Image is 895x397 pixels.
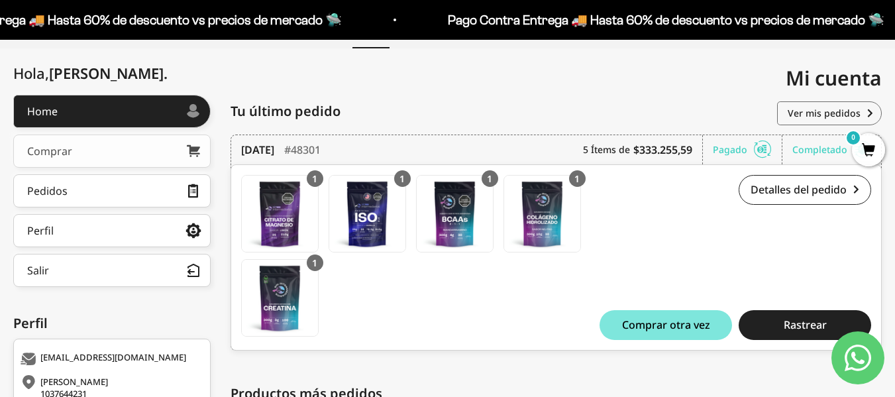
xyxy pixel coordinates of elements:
[307,170,323,187] div: 1
[241,175,319,253] a: Citrato de Magnesio - Sabor Limón
[13,65,168,82] div: Hola,
[600,310,732,340] button: Comprar otra vez
[284,135,321,164] div: #48301
[242,260,318,336] img: Translation missing: es.Creatina Monohidrato
[241,142,274,158] time: [DATE]
[394,170,411,187] div: 1
[739,310,871,340] button: Rastrear
[242,176,318,252] img: Translation missing: es.Citrato de Magnesio - Sabor Limón
[13,214,211,247] a: Perfil
[307,255,323,271] div: 1
[13,135,211,168] a: Comprar
[329,176,405,252] img: Translation missing: es.Proteína Aislada (ISO) - Vanilla / 2 libras (910g)
[241,259,319,337] a: Creatina Monohidrato
[786,64,882,91] span: Mi cuenta
[13,174,211,207] a: Pedidos
[13,95,211,128] a: Home
[231,101,341,121] span: Tu último pedido
[633,142,692,158] b: $333.255,59
[583,135,703,164] div: 5 Ítems de
[504,176,580,252] img: Translation missing: es.Colágeno Hidrolizado
[27,186,68,196] div: Pedidos
[446,9,882,30] p: Pago Contra Entrega 🚚 Hasta 60% de descuento vs precios de mercado 🛸
[329,175,406,253] a: Proteína Aislada (ISO) - Vanilla / 2 libras (910g)
[417,176,493,252] img: Translation missing: es.BCAAs sabor Limón - Mandarina (2:1:1)
[164,63,168,83] span: .
[569,170,586,187] div: 1
[622,319,710,330] span: Comprar otra vez
[777,101,882,125] a: Ver mis pedidos
[503,175,581,253] a: Colágeno Hidrolizado
[416,175,494,253] a: BCAAs sabor Limón - Mandarina (2:1:1)
[27,265,49,276] div: Salir
[852,144,885,158] a: 0
[713,135,782,164] div: Pagado
[13,254,211,287] button: Salir
[21,353,200,366] div: [EMAIL_ADDRESS][DOMAIN_NAME]
[739,175,871,205] a: Detalles del pedido
[27,106,58,117] div: Home
[845,130,861,146] mark: 0
[482,170,498,187] div: 1
[49,63,168,83] span: [PERSON_NAME]
[27,146,72,156] div: Comprar
[784,319,827,330] span: Rastrear
[27,225,54,236] div: Perfil
[792,135,871,164] div: Completado
[13,313,211,333] div: Perfil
